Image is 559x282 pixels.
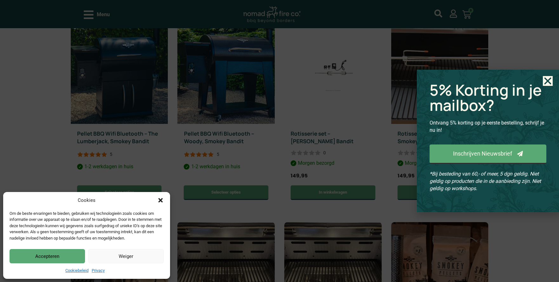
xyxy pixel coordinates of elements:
[78,197,95,204] div: Cookies
[92,268,105,273] a: Privacy
[10,249,85,263] button: Accepteren
[88,249,164,263] button: Weiger
[157,197,164,203] div: Dialog sluiten
[430,144,546,164] a: Inschrijven Nieuwsbrief
[10,210,163,241] div: Om de beste ervaringen te bieden, gebruiken wij technologieën zoals cookies om informatie over uw...
[453,151,512,157] span: Inschrijven Nieuwsbrief
[65,268,89,273] a: Cookiebeleid
[543,76,553,86] a: Close
[430,82,546,113] h2: 5% Korting in je mailbox?
[430,171,541,191] em: *Bij besteding van 60,- of meer, 5 dgn geldig. Niet geldig op producten die in de aanbieding zijn...
[430,119,546,134] p: Ontvang 5% korting op je eerste bestelling, schrijf je nu in!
